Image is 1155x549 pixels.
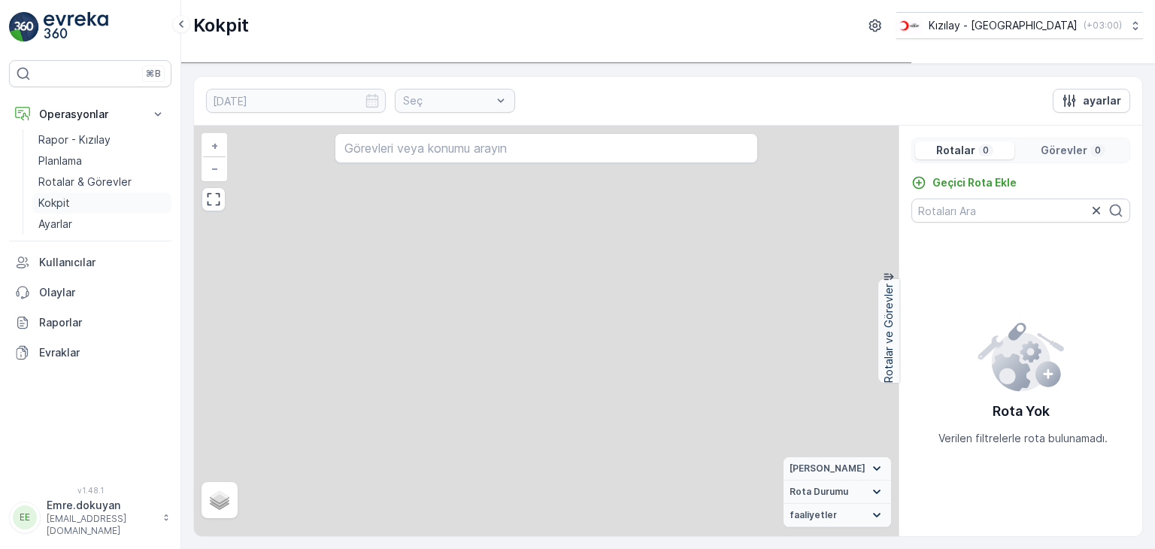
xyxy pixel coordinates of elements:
p: Rapor - Kızılay [38,132,111,147]
p: Rotalar ve Görevler [881,284,896,383]
a: Rapor - Kızılay [32,129,171,150]
p: ayarlar [1083,93,1121,108]
p: Raporlar [39,315,165,330]
img: k%C4%B1z%C4%B1lay_D5CCths_t1JZB0k.png [896,17,923,34]
span: + [211,139,218,152]
img: config error [977,320,1065,392]
p: Rota Yok [993,401,1050,422]
p: Olaylar [39,285,165,300]
a: Geçici Rota Ekle [911,175,1017,190]
span: − [211,162,219,174]
a: Kokpit [32,193,171,214]
summary: Rota Durumu [784,481,891,504]
p: Operasyonlar [39,107,141,122]
a: Yakınlaştır [203,135,226,157]
p: Geçici Rota Ekle [932,175,1017,190]
input: dd/mm/yyyy [206,89,386,113]
p: Emre.dokuyan [47,498,155,513]
a: Uzaklaştır [203,157,226,180]
a: Planlama [32,150,171,171]
summary: faaliyetler [784,504,891,527]
p: Planlama [38,153,82,168]
a: Olaylar [9,278,171,308]
p: ( +03:00 ) [1084,20,1122,32]
summary: [PERSON_NAME] [784,457,891,481]
a: Evraklar [9,338,171,368]
p: Kızılay - [GEOGRAPHIC_DATA] [929,18,1078,33]
a: Layers [203,484,236,517]
a: Raporlar [9,308,171,338]
p: 0 [1093,144,1102,156]
p: Ayarlar [38,217,72,232]
p: Verilen filtrelerle rota bulunamadı. [938,431,1108,446]
a: Ayarlar [32,214,171,235]
span: [PERSON_NAME] [790,463,865,475]
p: ⌘B [146,68,161,80]
p: Görevler [1041,143,1087,158]
button: Kızılay - [GEOGRAPHIC_DATA](+03:00) [896,12,1143,39]
button: ayarlar [1053,89,1130,113]
a: Kullanıcılar [9,247,171,278]
img: logo [9,12,39,42]
img: logo_light-DOdMpM7g.png [44,12,108,42]
p: 0 [981,144,990,156]
button: EEEmre.dokuyan[EMAIL_ADDRESS][DOMAIN_NAME] [9,498,171,537]
p: Kokpit [38,196,70,211]
p: Kullanıcılar [39,255,165,270]
p: Rotalar & Görevler [38,174,132,190]
span: Rota Durumu [790,486,848,498]
input: Görevleri veya konumu arayın [335,133,757,163]
p: Rotalar [936,143,975,158]
p: [EMAIL_ADDRESS][DOMAIN_NAME] [47,513,155,537]
input: Rotaları Ara [911,199,1130,223]
p: Evraklar [39,345,165,360]
div: EE [13,505,37,529]
span: v 1.48.1 [9,486,171,495]
span: faaliyetler [790,509,837,521]
p: Kokpit [193,14,249,38]
a: Rotalar & Görevler [32,171,171,193]
button: Operasyonlar [9,99,171,129]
